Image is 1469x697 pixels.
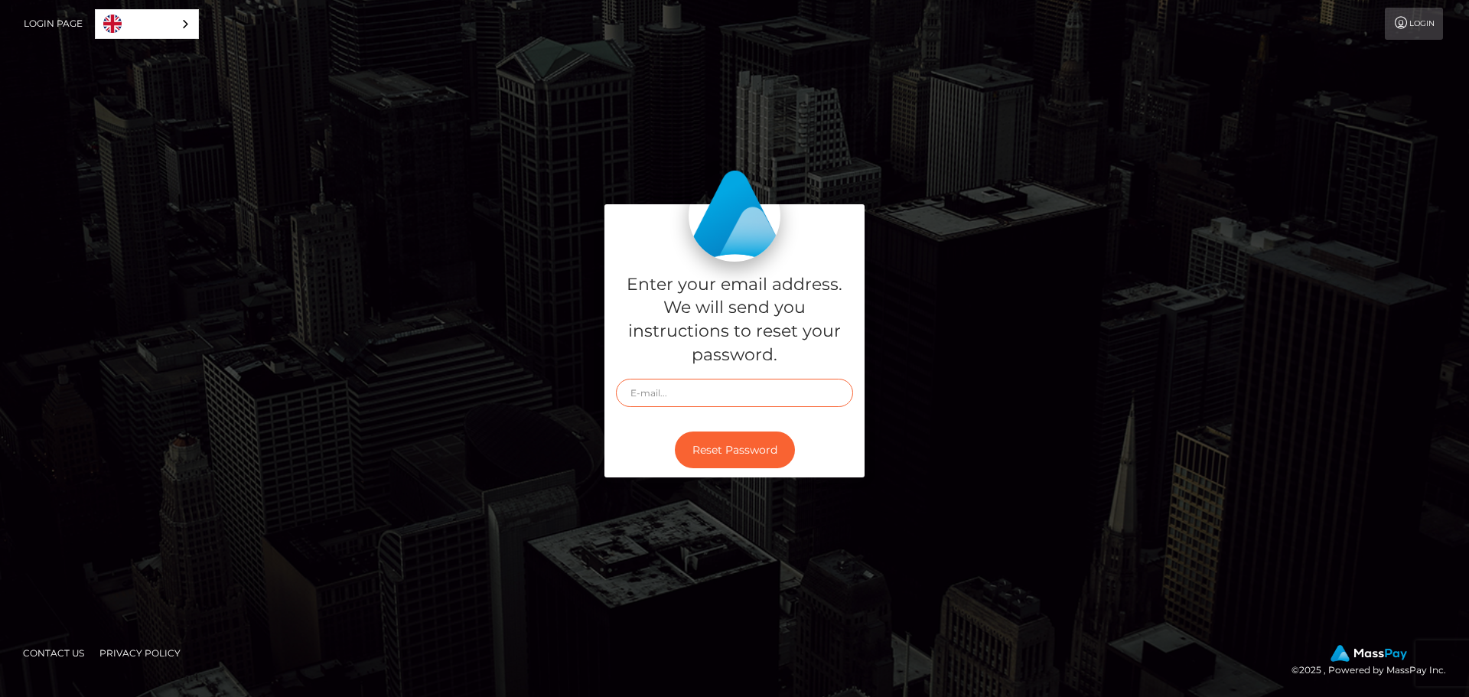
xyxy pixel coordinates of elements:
a: Login Page [24,8,83,40]
img: MassPay Login [689,170,780,262]
div: © 2025 , Powered by MassPay Inc. [1291,645,1458,679]
div: Language [95,9,199,39]
a: English [96,10,198,38]
a: Privacy Policy [93,641,187,665]
h5: Enter your email address. We will send you instructions to reset your password. [616,273,853,367]
a: Contact Us [17,641,90,665]
a: Login [1385,8,1443,40]
button: Reset Password [675,432,795,469]
aside: Language selected: English [95,9,199,39]
img: MassPay [1331,645,1407,662]
input: E-mail... [616,379,853,407]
